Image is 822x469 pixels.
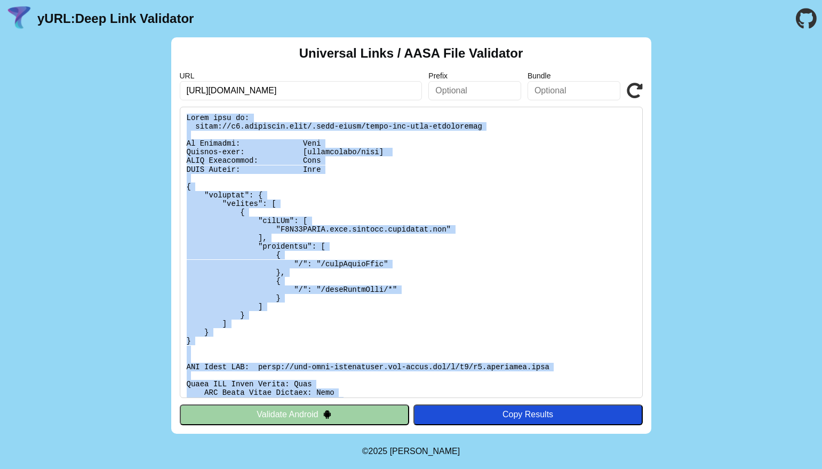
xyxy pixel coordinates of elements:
h2: Universal Links / AASA File Validator [299,46,523,61]
div: Copy Results [419,410,637,419]
label: Bundle [528,71,620,80]
a: yURL:Deep Link Validator [37,11,194,26]
button: Validate Android [180,404,409,425]
input: Optional [428,81,521,100]
input: Required [180,81,422,100]
footer: © [362,434,460,469]
span: 2025 [369,447,388,456]
a: Michael Ibragimchayev's Personal Site [390,447,460,456]
img: droidIcon.svg [323,410,332,419]
label: URL [180,71,422,80]
button: Copy Results [413,404,643,425]
input: Optional [528,81,620,100]
label: Prefix [428,71,521,80]
img: yURL Logo [5,5,33,33]
pre: Lorem ipsu do: sitam://c6.adipiscin.elit/.sedd-eiusm/tempo-inc-utla-etdoloremag Al Enimadmi: Veni... [180,107,643,398]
